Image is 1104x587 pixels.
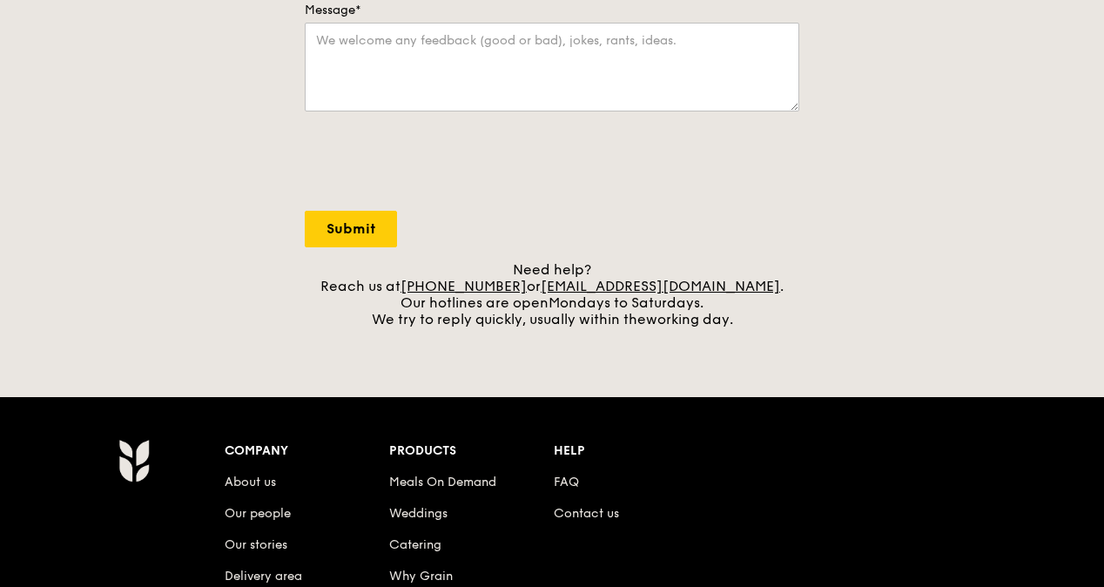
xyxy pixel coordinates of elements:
[554,439,718,463] div: Help
[225,506,291,521] a: Our people
[305,261,799,327] div: Need help? Reach us at or . Our hotlines are open We try to reply quickly, usually within the
[305,2,799,19] label: Message*
[389,506,448,521] a: Weddings
[305,211,397,247] input: Submit
[225,569,302,584] a: Delivery area
[549,294,703,311] span: Mondays to Saturdays.
[389,569,453,584] a: Why Grain
[389,537,441,552] a: Catering
[541,278,780,294] a: [EMAIL_ADDRESS][DOMAIN_NAME]
[646,311,733,327] span: working day.
[401,278,527,294] a: [PHONE_NUMBER]
[554,475,579,489] a: FAQ
[554,506,619,521] a: Contact us
[225,537,287,552] a: Our stories
[305,129,569,197] iframe: reCAPTCHA
[389,475,496,489] a: Meals On Demand
[389,439,554,463] div: Products
[225,439,389,463] div: Company
[225,475,276,489] a: About us
[118,439,149,482] img: Grain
